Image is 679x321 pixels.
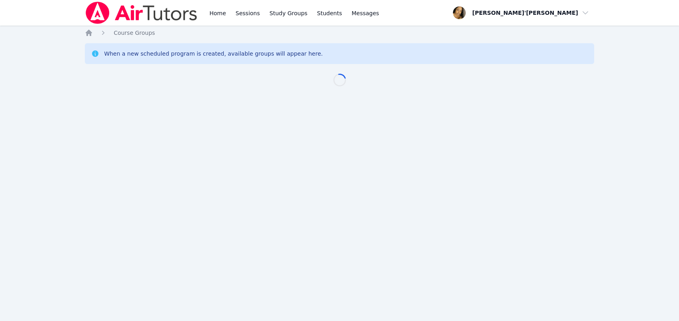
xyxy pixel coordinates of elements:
[104,50,323,58] div: When a new scheduled program is created, available groups will appear here.
[352,9,379,17] span: Messages
[114,29,155,37] a: Course Groups
[114,30,155,36] span: Course Groups
[85,29,594,37] nav: Breadcrumb
[85,2,198,24] img: Air Tutors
